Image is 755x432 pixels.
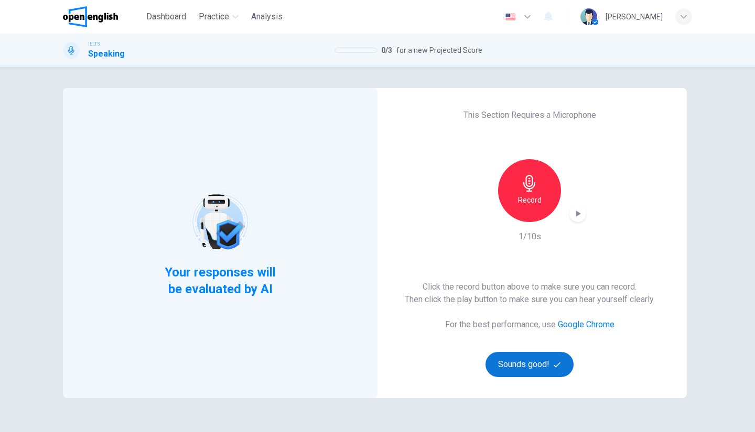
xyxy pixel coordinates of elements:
[606,10,663,23] div: [PERSON_NAME]
[63,6,118,27] img: OpenEnglish logo
[463,109,596,121] h6: This Section Requires a Microphone
[88,48,125,60] h1: Speaking
[251,10,283,23] span: Analysis
[498,159,561,222] button: Record
[558,319,614,329] a: Google Chrome
[445,318,614,331] h6: For the best performance, use
[518,194,542,206] h6: Record
[187,189,253,255] img: robot icon
[88,40,100,48] span: IELTS
[63,6,142,27] a: OpenEnglish logo
[519,230,541,243] h6: 1/10s
[580,8,597,25] img: Profile picture
[405,281,655,306] h6: Click the record button above to make sure you can record. Then click the play button to make sur...
[199,10,229,23] span: Practice
[157,264,284,297] span: Your responses will be evaluated by AI
[486,352,574,377] button: Sounds good!
[247,7,287,26] button: Analysis
[504,13,517,21] img: en
[195,7,243,26] button: Practice
[142,7,190,26] button: Dashboard
[396,44,482,57] span: for a new Projected Score
[146,10,186,23] span: Dashboard
[381,44,392,57] span: 0 / 3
